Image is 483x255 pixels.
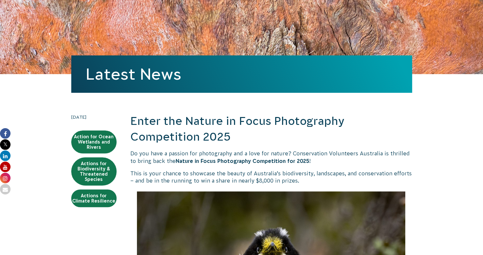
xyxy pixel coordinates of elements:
[130,150,412,165] p: Do you have a passion for photography and a love for nature? Conservation Volunteers Australia is...
[176,158,309,164] strong: Nature in Focus Photography Competition for 2025
[71,157,117,186] a: Actions for Biodiversity & Threatened Species
[130,113,412,145] h2: Enter the Nature in Focus Photography Competition 2025
[86,65,181,83] a: Latest News
[130,170,412,185] p: This is your chance to showcase the beauty of Australia’s biodiversity, landscapes, and conservat...
[71,113,117,121] time: [DATE]
[71,189,117,207] a: Actions for Climate Resilience
[71,130,117,153] a: Action for Ocean Wetlands and Rivers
